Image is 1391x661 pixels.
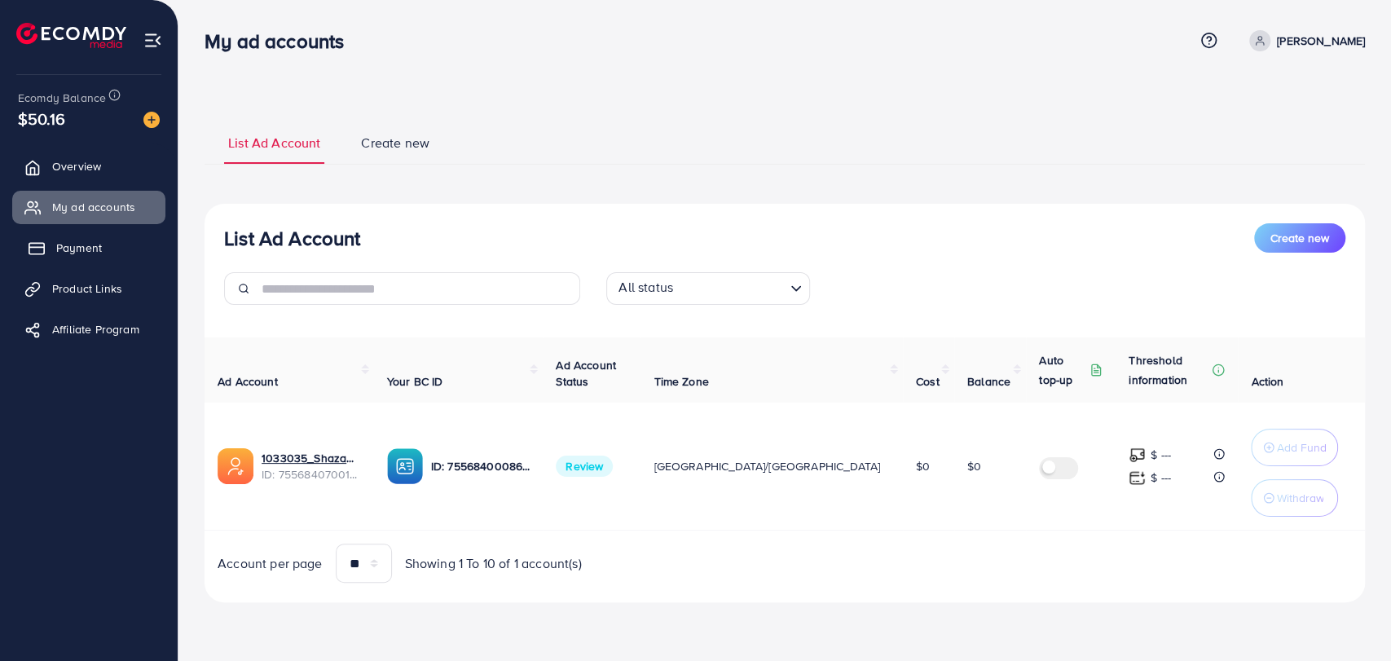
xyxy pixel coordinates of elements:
[218,554,323,573] span: Account per page
[1251,429,1338,466] button: Add Fund
[12,313,165,346] a: Affiliate Program
[1254,223,1345,253] button: Create new
[1251,479,1338,517] button: Withdraw
[654,373,708,390] span: Time Zone
[143,31,162,50] img: menu
[224,227,360,250] h3: List Ad Account
[1129,469,1146,487] img: top-up amount
[967,458,981,474] span: $0
[1039,350,1086,390] p: Auto top-up
[218,448,253,484] img: ic-ads-acc.e4c84228.svg
[556,456,613,477] span: Review
[654,458,880,474] span: [GEOGRAPHIC_DATA]/[GEOGRAPHIC_DATA]
[405,554,582,573] span: Showing 1 To 10 of 1 account(s)
[1129,350,1208,390] p: Threshold information
[916,373,940,390] span: Cost
[1129,447,1146,464] img: top-up amount
[205,29,357,53] h3: My ad accounts
[262,466,361,483] span: ID: 7556840700197797904
[1251,373,1283,390] span: Action
[16,23,126,48] img: logo
[916,458,930,474] span: $0
[615,275,676,301] span: All status
[52,158,101,174] span: Overview
[387,373,443,390] span: Your BC ID
[228,134,320,152] span: List Ad Account
[18,90,106,106] span: Ecomdy Balance
[431,456,530,476] p: ID: 7556840008628568071
[606,272,810,305] div: Search for option
[1277,31,1365,51] p: [PERSON_NAME]
[1151,445,1171,465] p: $ ---
[1322,588,1379,649] iframe: Chat
[52,321,139,337] span: Affiliate Program
[12,191,165,223] a: My ad accounts
[556,357,616,390] span: Ad Account Status
[12,272,165,305] a: Product Links
[143,112,160,128] img: image
[12,150,165,183] a: Overview
[678,275,784,301] input: Search for option
[18,107,65,130] span: $50.16
[52,199,135,215] span: My ad accounts
[262,450,361,466] a: 1033035_Shazamm_1759464095212
[1276,488,1323,508] p: Withdraw
[218,373,278,390] span: Ad Account
[262,450,361,483] div: <span class='underline'>1033035_Shazamm_1759464095212</span></br>7556840700197797904
[1276,438,1326,457] p: Add Fund
[1270,230,1329,246] span: Create new
[1151,468,1171,487] p: $ ---
[387,448,423,484] img: ic-ba-acc.ded83a64.svg
[56,240,102,256] span: Payment
[52,280,122,297] span: Product Links
[967,373,1010,390] span: Balance
[361,134,429,152] span: Create new
[1243,30,1365,51] a: [PERSON_NAME]
[12,231,165,264] a: Payment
